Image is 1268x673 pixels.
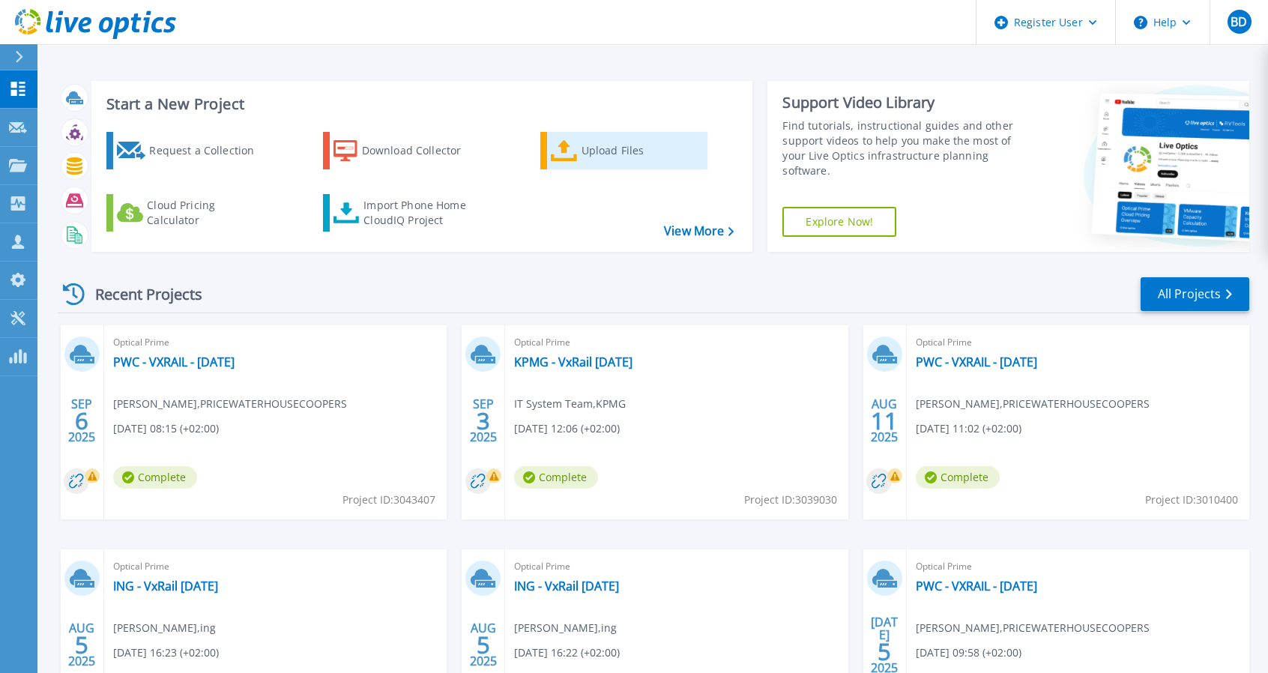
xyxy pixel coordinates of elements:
[870,618,899,672] div: [DATE] 2025
[362,136,482,166] div: Download Collector
[514,334,839,351] span: Optical Prime
[323,132,490,169] a: Download Collector
[782,93,1026,112] div: Support Video Library
[916,420,1021,437] span: [DATE] 11:02 (+02:00)
[113,558,438,575] span: Optical Prime
[477,639,490,651] span: 5
[113,620,216,636] span: [PERSON_NAME] , ing
[916,645,1021,661] span: [DATE] 09:58 (+02:00)
[106,96,734,112] h3: Start a New Project
[514,645,620,661] span: [DATE] 16:22 (+02:00)
[916,620,1150,636] span: [PERSON_NAME] , PRICEWATERHOUSECOOPERS
[514,420,620,437] span: [DATE] 12:06 (+02:00)
[514,620,617,636] span: [PERSON_NAME] , ing
[582,136,701,166] div: Upload Files
[147,198,267,228] div: Cloud Pricing Calculator
[782,207,896,237] a: Explore Now!
[113,354,235,369] a: PWC - VXRAIL - [DATE]
[916,334,1240,351] span: Optical Prime
[75,639,88,651] span: 5
[916,396,1150,412] span: [PERSON_NAME] , PRICEWATERHOUSECOOPERS
[113,334,438,351] span: Optical Prime
[477,414,490,427] span: 3
[540,132,707,169] a: Upload Files
[916,579,1037,594] a: PWC - VXRAIL - [DATE]
[514,396,626,412] span: IT System Team , KPMG
[1145,492,1238,508] span: Project ID: 3010400
[916,558,1240,575] span: Optical Prime
[67,393,96,448] div: SEP 2025
[870,393,899,448] div: AUG 2025
[106,194,274,232] a: Cloud Pricing Calculator
[744,492,837,508] span: Project ID: 3039030
[916,354,1037,369] a: PWC - VXRAIL - [DATE]
[514,558,839,575] span: Optical Prime
[113,420,219,437] span: [DATE] 08:15 (+02:00)
[113,466,197,489] span: Complete
[75,414,88,427] span: 6
[916,466,1000,489] span: Complete
[363,198,480,228] div: Import Phone Home CloudIQ Project
[878,645,891,658] span: 5
[514,354,633,369] a: KPMG - VxRail [DATE]
[149,136,269,166] div: Request a Collection
[58,276,223,313] div: Recent Projects
[113,645,219,661] span: [DATE] 16:23 (+02:00)
[469,618,498,672] div: AUG 2025
[67,618,96,672] div: AUG 2025
[1231,16,1247,28] span: BD
[782,118,1026,178] div: Find tutorials, instructional guides and other support videos to help you make the most of your L...
[514,579,619,594] a: ING - VxRail [DATE]
[514,466,598,489] span: Complete
[106,132,274,169] a: Request a Collection
[113,396,347,412] span: [PERSON_NAME] , PRICEWATERHOUSECOOPERS
[871,414,898,427] span: 11
[469,393,498,448] div: SEP 2025
[664,224,734,238] a: View More
[342,492,435,508] span: Project ID: 3043407
[1141,277,1249,311] a: All Projects
[113,579,218,594] a: ING - VxRail [DATE]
